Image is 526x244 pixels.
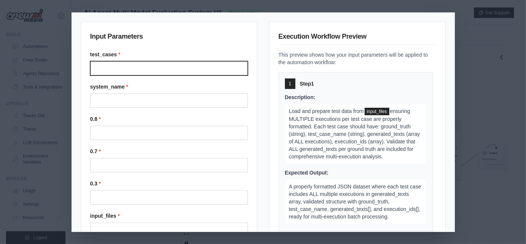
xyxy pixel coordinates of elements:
label: input_files [90,212,248,220]
span: Expected Output: [285,170,329,176]
label: system_name [90,83,248,90]
span: Step 1 [300,80,314,87]
p: This preview shows how your input parameters will be applied to the automation workflow: [279,51,436,66]
div: Widget de chat [489,208,526,244]
label: test_cases [90,51,248,58]
span: A properly formatted JSON dataset where each test case includes ALL multiple executions in genera... [289,184,421,220]
span: ensuring MULTIPLE executions per test case are properly formatted. Each test case should have: gr... [289,108,420,160]
span: 1 [289,81,291,87]
label: 0.7 [90,148,248,155]
label: 0.3 [90,180,248,187]
span: input_files [365,108,389,115]
span: Load and prepare test data from [289,108,364,114]
span: Description: [285,94,316,100]
iframe: Chat Widget [489,208,526,244]
label: 0.8 [90,115,248,123]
